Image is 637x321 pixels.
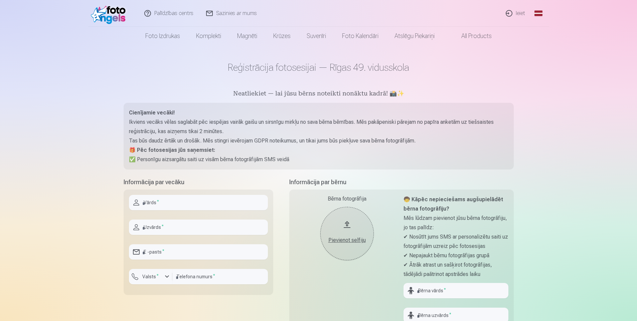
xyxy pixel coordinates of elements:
[124,61,514,73] h1: Reģistrācija fotosesijai — Rīgas 49. vidusskola
[129,147,215,153] strong: 🎁 Pēc fotosesijas jūs saņemsiet:
[129,109,175,116] strong: Cienījamie vecāki!
[140,273,161,280] label: Valsts
[129,269,172,284] button: Valsts*
[404,251,508,260] p: ✔ Nepajaukt bērnu fotogrāfijas grupā
[137,27,188,45] a: Foto izdrukas
[320,207,374,260] button: Pievienot selfiju
[404,232,508,251] p: ✔ Nosūtīt jums SMS ar personalizētu saiti uz fotogrāfijām uzreiz pēc fotosesijas
[91,3,129,24] img: /fa1
[265,27,299,45] a: Krūzes
[124,178,273,187] h5: Informācija par vecāku
[386,27,443,45] a: Atslēgu piekariņi
[327,236,367,244] div: Pievienot selfiju
[188,27,229,45] a: Komplekti
[229,27,265,45] a: Magnēti
[129,117,508,136] p: Ikviens vecāks vēlas saglabāt pēc iespējas vairāk gaišu un sirsnīgu mirkļu no sava bērna bērnības...
[404,260,508,279] p: ✔ Ātrāk atrast un sašķirot fotogrāfijas, tādējādi paātrinot apstrādes laiku
[295,195,400,203] div: Bērna fotogrāfija
[129,136,508,145] p: Tas būs daudz ērtāk un drošāk. Mēs stingri ievērojam GDPR noteikumus, un tikai jums būs piekļuve ...
[289,178,514,187] h5: Informācija par bērnu
[334,27,386,45] a: Foto kalendāri
[299,27,334,45] a: Suvenīri
[124,89,514,99] h5: Neatliekiet — lai jūsu bērns noteikti nonāktu kadrā! 📸✨
[443,27,500,45] a: All products
[404,196,503,212] strong: 🧒 Kāpēc nepieciešams augšupielādēt bērna fotogrāfiju?
[404,214,508,232] p: Mēs lūdzam pievienot jūsu bērna fotogrāfiju, jo tas palīdz:
[129,155,508,164] p: ✅ Personīgu aizsargātu saiti uz visām bērna fotogrāfijām SMS veidā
